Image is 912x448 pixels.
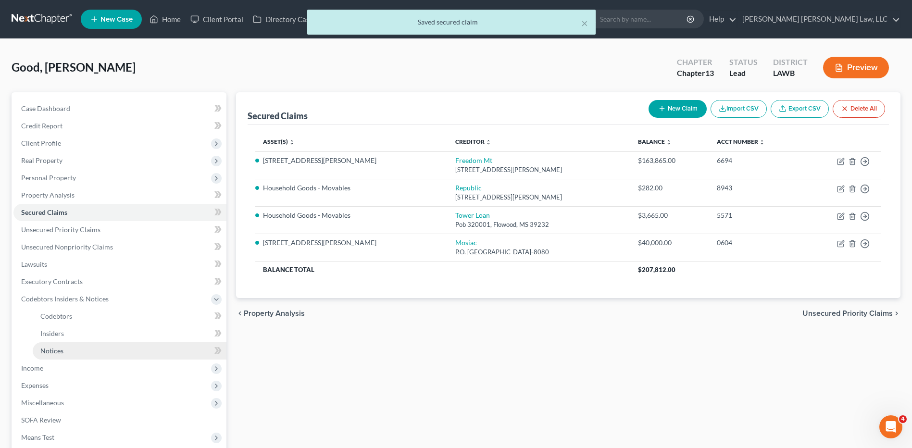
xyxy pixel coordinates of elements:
span: Miscellaneous [21,398,64,407]
span: Codebtors Insiders & Notices [21,295,109,303]
div: 8943 [717,183,796,193]
div: Secured Claims [248,110,308,122]
span: Insiders [40,329,64,337]
i: chevron_right [893,310,900,317]
a: Creditor unfold_more [455,138,491,145]
span: $207,812.00 [638,266,675,274]
i: unfold_more [759,139,765,145]
a: Balance unfold_more [638,138,672,145]
a: Executory Contracts [13,273,226,290]
div: $3,665.00 [638,211,701,220]
button: New Claim [649,100,707,118]
li: Household Goods - Movables [263,211,440,220]
button: × [581,17,588,29]
th: Balance Total [255,261,630,278]
span: Executory Contracts [21,277,83,286]
span: Secured Claims [21,208,67,216]
div: Pob 320001, Flowood, MS 39232 [455,220,622,229]
iframe: Intercom live chat [879,415,902,438]
a: Export CSV [771,100,829,118]
a: Unsecured Nonpriority Claims [13,238,226,256]
a: Property Analysis [13,187,226,204]
div: 0604 [717,238,796,248]
span: 13 [705,68,714,77]
li: [STREET_ADDRESS][PERSON_NAME] [263,156,440,165]
a: Secured Claims [13,204,226,221]
span: Personal Property [21,174,76,182]
span: Unsecured Nonpriority Claims [21,243,113,251]
span: Property Analysis [21,191,75,199]
span: SOFA Review [21,416,61,424]
li: [STREET_ADDRESS][PERSON_NAME] [263,238,440,248]
div: $163,865.00 [638,156,701,165]
a: Notices [33,342,226,360]
span: Lawsuits [21,260,47,268]
div: [STREET_ADDRESS][PERSON_NAME] [455,165,622,174]
div: District [773,57,808,68]
a: Freedom Mt [455,156,492,164]
div: $40,000.00 [638,238,701,248]
button: Delete All [833,100,885,118]
a: Codebtors [33,308,226,325]
a: Insiders [33,325,226,342]
span: Means Test [21,433,54,441]
a: Lawsuits [13,256,226,273]
span: Real Property [21,156,62,164]
button: Import CSV [711,100,767,118]
div: Saved secured claim [315,17,588,27]
button: Preview [823,57,889,78]
div: P.O. [GEOGRAPHIC_DATA]-8080 [455,248,622,257]
div: Status [729,57,758,68]
button: chevron_left Property Analysis [236,310,305,317]
div: 6694 [717,156,796,165]
div: [STREET_ADDRESS][PERSON_NAME] [455,193,622,202]
div: Chapter [677,57,714,68]
a: Tower Loan [455,211,490,219]
span: Credit Report [21,122,62,130]
a: Asset(s) unfold_more [263,138,295,145]
div: LAWB [773,68,808,79]
i: unfold_more [289,139,295,145]
span: Expenses [21,381,49,389]
span: Property Analysis [244,310,305,317]
span: Codebtors [40,312,72,320]
div: Chapter [677,68,714,79]
div: 5571 [717,211,796,220]
div: Lead [729,68,758,79]
a: Unsecured Priority Claims [13,221,226,238]
i: unfold_more [666,139,672,145]
span: Unsecured Priority Claims [802,310,893,317]
span: Unsecured Priority Claims [21,225,100,234]
a: Acct Number unfold_more [717,138,765,145]
div: $282.00 [638,183,701,193]
a: Credit Report [13,117,226,135]
a: Mosiac [455,238,477,247]
span: Good, [PERSON_NAME] [12,60,136,74]
span: Notices [40,347,63,355]
span: 4 [899,415,907,423]
button: Unsecured Priority Claims chevron_right [802,310,900,317]
span: Client Profile [21,139,61,147]
a: SOFA Review [13,411,226,429]
i: chevron_left [236,310,244,317]
span: Income [21,364,43,372]
li: Household Goods - Movables [263,183,440,193]
a: Case Dashboard [13,100,226,117]
i: unfold_more [486,139,491,145]
a: Republic [455,184,482,192]
span: Case Dashboard [21,104,70,112]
